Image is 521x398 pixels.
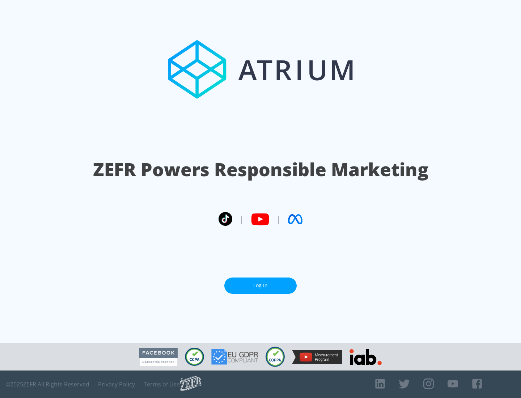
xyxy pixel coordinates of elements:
a: Terms of Use [144,381,180,388]
img: IAB [350,349,382,365]
img: Facebook Marketing Partner [139,348,178,366]
img: GDPR Compliant [211,349,258,365]
a: Privacy Policy [98,381,135,388]
span: | [276,214,281,225]
span: | [240,214,244,225]
img: YouTube Measurement Program [292,350,342,364]
h1: ZEFR Powers Responsible Marketing [93,157,428,182]
img: CCPA Compliant [185,348,204,366]
span: © 2025 ZEFR All Rights Reserved [5,381,89,388]
a: Log In [224,278,297,294]
img: COPPA Compliant [266,347,285,367]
